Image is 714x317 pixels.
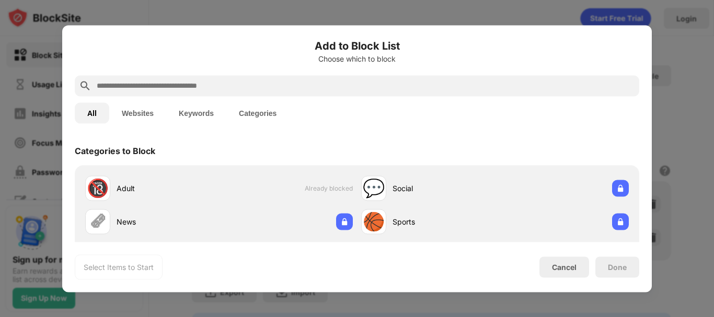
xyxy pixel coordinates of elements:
div: Social [393,183,495,194]
div: Categories to Block [75,145,155,156]
button: Categories [226,102,289,123]
button: All [75,102,109,123]
h6: Add to Block List [75,38,639,53]
button: Websites [109,102,166,123]
div: Choose which to block [75,54,639,63]
div: Adult [117,183,219,194]
button: Keywords [166,102,226,123]
div: 🔞 [87,178,109,199]
div: Cancel [552,263,577,272]
div: News [117,216,219,227]
div: Select Items to Start [84,262,154,272]
span: Already blocked [305,184,353,192]
div: 🗞 [89,211,107,232]
div: Done [608,263,627,271]
img: search.svg [79,79,91,92]
div: 🏀 [363,211,385,232]
div: 💬 [363,178,385,199]
div: Sports [393,216,495,227]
